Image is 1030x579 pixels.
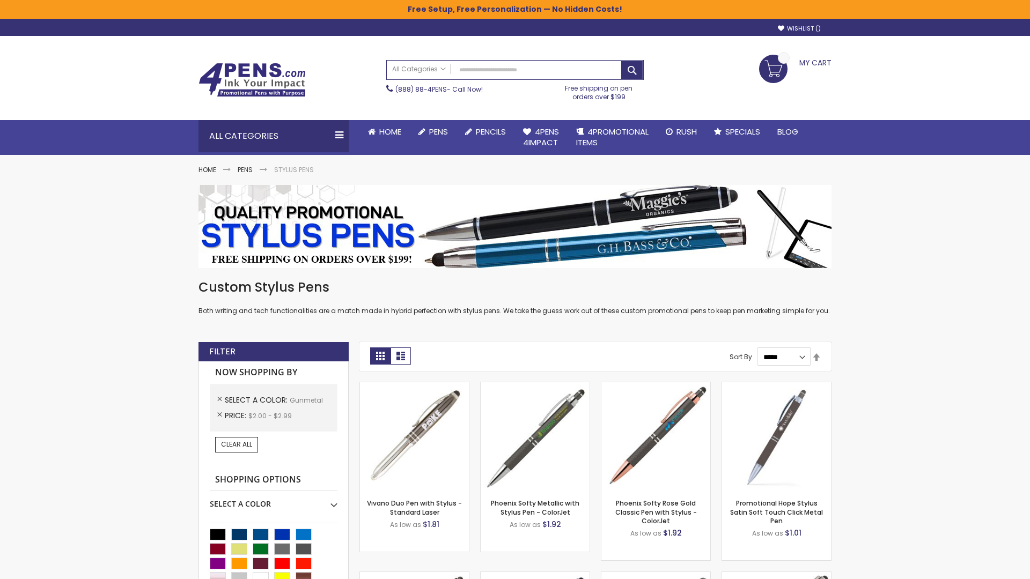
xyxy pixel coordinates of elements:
a: Phoenix Softy Metallic with Stylus Pen - ColorJet-Gunmetal [481,382,590,391]
span: $1.92 [542,519,561,530]
img: Phoenix Softy Rose Gold Classic Pen with Stylus - ColorJet-Gunmetal [601,382,710,491]
div: Free shipping on pen orders over $199 [554,80,644,101]
div: All Categories [198,120,349,152]
strong: Stylus Pens [274,165,314,174]
span: $1.81 [423,519,439,530]
a: All Categories [387,61,451,78]
a: Phoenix Softy Rose Gold Classic Pen with Stylus - ColorJet [615,499,697,525]
span: Pencils [476,126,506,137]
a: Promotional Hope Stylus Satin Soft Touch Click Metal Pen [730,499,823,525]
span: All Categories [392,65,446,73]
span: 4PROMOTIONAL ITEMS [576,126,649,148]
h1: Custom Stylus Pens [198,279,832,296]
span: Price [225,410,248,421]
img: Phoenix Softy Metallic with Stylus Pen - ColorJet-Gunmetal [481,382,590,491]
span: $1.01 [785,528,801,538]
a: Home [359,120,410,144]
span: 4Pens 4impact [523,126,559,148]
strong: Grid [370,347,391,365]
span: Specials [725,126,760,137]
a: Rush [657,120,705,144]
a: Phoenix Softy Rose Gold Classic Pen with Stylus - ColorJet-Gunmetal [601,382,710,391]
strong: Filter [209,346,236,358]
img: 4Pens Custom Pens and Promotional Products [198,63,306,97]
span: Pens [429,126,448,137]
span: Clear All [221,440,252,449]
label: Sort By [730,352,752,361]
span: As low as [630,529,661,538]
div: Select A Color [210,491,337,509]
a: Home [198,165,216,174]
a: Phoenix Softy Metallic with Stylus Pen - ColorJet [491,499,579,516]
img: Stylus Pens [198,185,832,268]
img: Promotional Hope Stylus Satin Soft Touch Click Metal Pen-Gunmetal [722,382,831,491]
a: Vivano Duo Pen with Stylus - Standard Laser [367,499,462,516]
span: $2.00 - $2.99 [248,411,292,420]
span: Home [379,126,401,137]
a: Pens [410,120,457,144]
a: Clear All [215,437,258,452]
span: Blog [777,126,798,137]
a: Wishlist [778,25,821,33]
a: Pencils [457,120,514,144]
strong: Now Shopping by [210,361,337,384]
a: Promotional Hope Stylus Satin Soft Touch Click Metal Pen-Gunmetal [722,382,831,391]
span: $1.92 [663,528,682,538]
span: Select A Color [225,395,290,405]
a: Blog [769,120,807,144]
span: - Call Now! [395,85,483,94]
img: Vivano Duo Pen with Stylus - Standard Laser-Gunmetal [360,382,469,491]
span: As low as [390,520,421,529]
span: As low as [510,520,541,529]
span: Rush [676,126,697,137]
a: (888) 88-4PENS [395,85,447,94]
a: 4PROMOTIONALITEMS [568,120,657,155]
strong: Shopping Options [210,469,337,492]
a: Vivano Duo Pen with Stylus - Standard Laser-Gunmetal [360,382,469,391]
span: As low as [752,529,783,538]
a: Specials [705,120,769,144]
div: Both writing and tech functionalities are a match made in hybrid perfection with stylus pens. We ... [198,279,832,316]
a: Pens [238,165,253,174]
span: Gunmetal [290,396,323,405]
a: 4Pens4impact [514,120,568,155]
